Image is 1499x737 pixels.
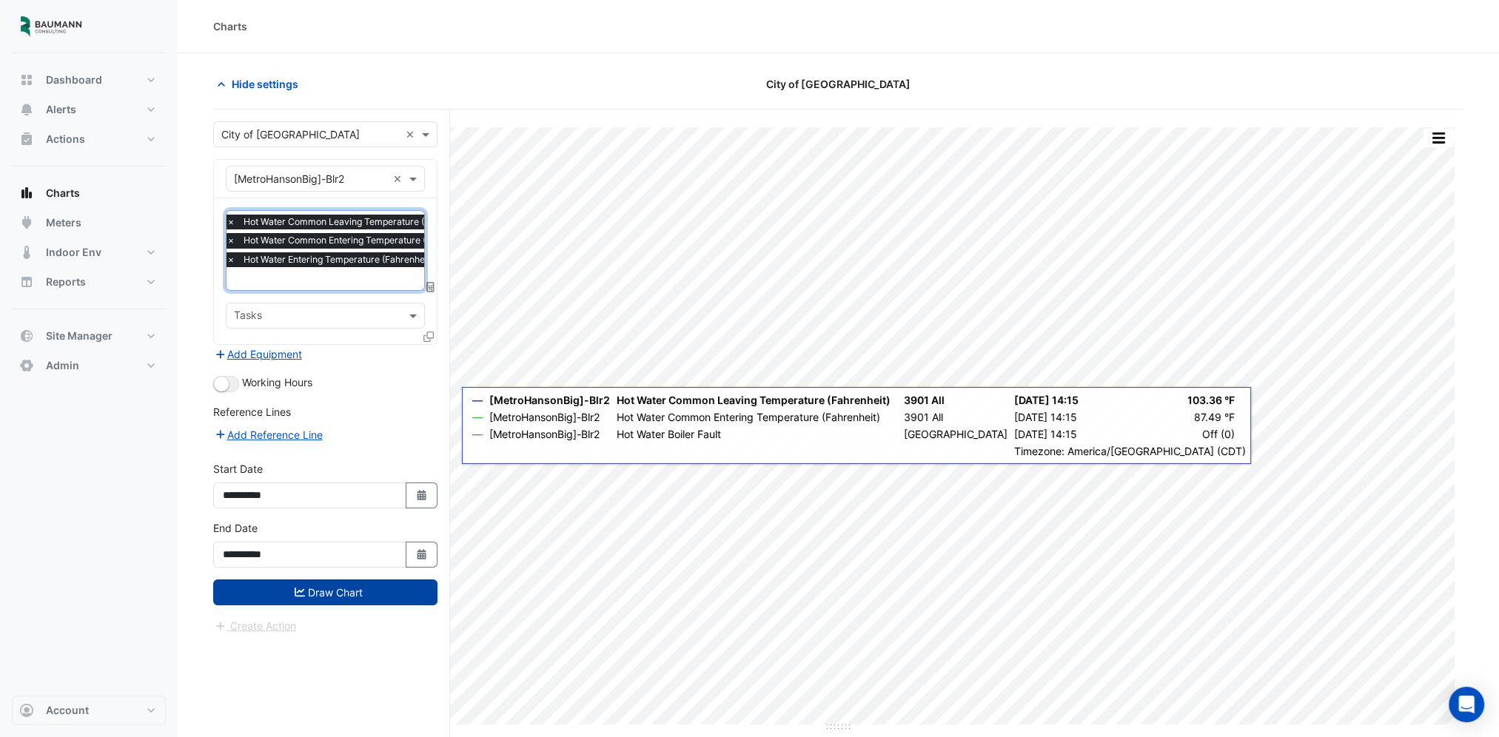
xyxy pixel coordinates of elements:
button: More Options [1423,129,1453,147]
span: Charts [46,186,80,201]
button: Add Equipment [213,346,303,363]
span: Hot Water Entering Temperature (Fahrenheit) - 3901, Plant Room [240,252,520,267]
app-icon: Site Manager [19,329,34,343]
fa-icon: Select Date [415,489,429,502]
button: Add Reference Line [213,426,323,443]
span: Hide settings [232,76,298,92]
label: Start Date [213,461,263,477]
span: Site Manager [46,329,113,343]
span: Account [46,703,89,718]
app-icon: Dashboard [19,73,34,87]
span: Meters [46,215,81,230]
span: Dashboard [46,73,102,87]
div: Open Intercom Messenger [1449,687,1484,722]
span: City of [GEOGRAPHIC_DATA] [766,76,911,92]
span: Clone Favourites and Tasks from this Equipment to other Equipment [423,330,434,343]
fa-icon: Select Date [415,548,429,561]
button: Indoor Env [12,238,166,267]
div: Tasks [232,307,262,326]
button: Actions [12,124,166,154]
button: Reports [12,267,166,297]
app-escalated-ticket-create-button: Please draw the charts first [213,619,297,631]
button: Account [12,696,166,725]
button: Draw Chart [213,579,437,605]
label: Reference Lines [213,404,291,420]
button: Charts [12,178,166,208]
span: Hot Water Common Leaving Temperature (Fahrenheit) - 3901, All [240,215,521,229]
app-icon: Indoor Env [19,245,34,260]
span: Clear [406,127,418,142]
span: × [224,252,238,267]
app-icon: Actions [19,132,34,147]
span: Indoor Env [46,245,101,260]
button: Meters [12,208,166,238]
span: Reports [46,275,86,289]
app-icon: Alerts [19,102,34,117]
span: Working Hours [242,376,312,388]
app-icon: Charts [19,186,34,201]
app-icon: Reports [19,275,34,289]
button: Admin [12,351,166,380]
label: End Date [213,520,258,536]
img: Company Logo [18,12,84,41]
span: Admin [46,358,79,373]
app-icon: Meters [19,215,34,230]
button: Dashboard [12,65,166,95]
span: Clear [393,171,406,186]
span: Hot Water Common Entering Temperature (Fahrenheit) - 3901, All [240,233,523,248]
span: × [224,215,238,229]
button: Alerts [12,95,166,124]
div: Charts [213,18,247,34]
span: Choose Function [424,280,437,293]
button: Hide settings [213,71,308,97]
span: × [224,233,238,248]
button: Site Manager [12,321,166,351]
span: Alerts [46,102,76,117]
span: Actions [46,132,85,147]
app-icon: Admin [19,358,34,373]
